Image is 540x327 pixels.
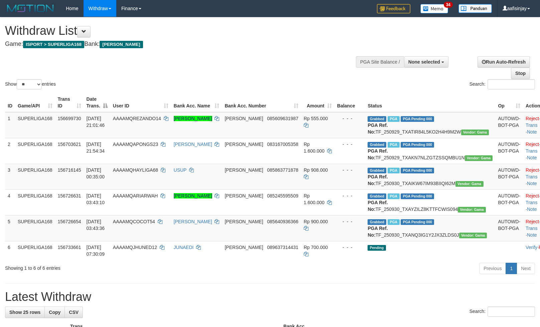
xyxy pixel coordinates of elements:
[87,219,105,231] span: [DATE] 03:43:36
[225,245,263,250] span: [PERSON_NAME]
[455,181,484,187] span: Vendor URL: https://trx31.1velocity.biz
[174,219,212,224] a: [PERSON_NAME]
[15,112,55,138] td: SUPERLIGA168
[5,290,535,304] h1: Latest Withdraw
[87,142,105,154] span: [DATE] 21:54:34
[356,56,404,68] div: PGA Site Balance /
[368,122,388,135] b: PGA Ref. No:
[526,219,539,224] a: Reject
[58,116,81,121] span: 156699730
[495,215,523,241] td: AUTOWD-BOT-PGA
[174,193,212,198] a: [PERSON_NAME]
[527,181,537,186] a: Note
[15,215,55,241] td: SUPERLIGA168
[113,116,161,121] span: AAAAMQREZANDO14
[368,142,386,148] span: Grabbed
[225,167,263,173] span: [PERSON_NAME]
[222,93,301,112] th: Bank Acc. Number: activate to sort column ascending
[174,116,212,121] a: [PERSON_NAME]
[87,245,105,257] span: [DATE] 07:30:09
[458,207,486,213] span: Vendor URL: https://trx31.1velocity.biz
[334,93,365,112] th: Balance
[225,193,263,198] span: [PERSON_NAME]
[495,112,523,138] td: AUTOWD-BOT-PGA
[225,116,263,121] span: [PERSON_NAME]
[304,193,324,205] span: Rp 1.600.000
[15,93,55,112] th: Game/API: activate to sort column ascending
[368,174,388,186] b: PGA Ref. No:
[58,219,81,224] span: 156726654
[15,164,55,189] td: SUPERLIGA168
[495,138,523,164] td: AUTOWD-BOT-PGA
[368,245,386,251] span: Pending
[113,142,158,147] span: AAAAMQAPONGS23
[459,233,487,238] span: Vendor URL: https://trx31.1velocity.biz
[479,263,506,274] a: Previous
[527,155,537,160] a: Note
[17,79,42,89] select: Showentries
[100,41,143,48] span: [PERSON_NAME]
[267,116,298,121] span: Copy 085609631987 to clipboard
[15,138,55,164] td: SUPERLIGA168
[113,219,155,224] span: AAAAMQCOCOT54
[64,307,83,318] a: CSV
[267,245,298,250] span: Copy 089637314431 to clipboard
[304,219,328,224] span: Rp 900.000
[58,193,81,198] span: 156726631
[388,219,399,225] span: Marked by aafchhiseyha
[225,219,263,224] span: [PERSON_NAME]
[49,310,60,315] span: Copy
[5,241,15,260] td: 6
[368,116,386,122] span: Grabbed
[517,263,535,274] a: Next
[401,219,434,225] span: PGA Pending
[58,245,81,250] span: 156733661
[368,226,388,238] b: PGA Ref. No:
[267,167,298,173] span: Copy 085863771878 to clipboard
[469,79,535,89] label: Search:
[404,56,448,68] button: None selected
[368,168,386,173] span: Grabbed
[87,193,105,205] span: [DATE] 03:43:10
[304,116,328,121] span: Rp 555.000
[365,164,495,189] td: TF_250930_TXAIKW67IM93BIIQI62M
[365,215,495,241] td: TF_250930_TXANQ3IG1Y2JX3ZLDS0J
[87,167,105,179] span: [DATE] 00:35:00
[401,142,434,148] span: PGA Pending
[495,189,523,215] td: AUTOWD-BOT-PGA
[526,245,537,250] a: Verify
[495,164,523,189] td: AUTOWD-BOT-PGA
[478,56,530,68] a: Run Auto-Refresh
[368,193,386,199] span: Grabbed
[58,142,81,147] span: 156703621
[526,167,539,173] a: Reject
[458,4,492,13] img: panduan.png
[401,168,434,173] span: PGA Pending
[420,4,448,13] img: Button%20Memo.svg
[58,167,81,173] span: 156716145
[5,215,15,241] td: 5
[174,245,194,250] a: JUNAEDI
[365,189,495,215] td: TF_250930_TXAYZILZ8KTTFCWIS094
[527,207,537,212] a: Note
[304,245,328,250] span: Rp 700.000
[110,93,171,112] th: User ID: activate to sort column ascending
[527,129,537,135] a: Note
[267,193,298,198] span: Copy 085245595509 to clipboard
[495,93,523,112] th: Op: activate to sort column ascending
[444,2,453,8] span: 34
[5,41,353,48] h4: Game: Bank:
[365,138,495,164] td: TF_250929_TXAKN7NLZGTZSSQMBU1N
[488,79,535,89] input: Search:
[9,310,40,315] span: Show 25 rows
[526,193,539,198] a: Reject
[84,93,110,112] th: Date Trans.: activate to sort column descending
[527,232,537,238] a: Note
[368,200,388,212] b: PGA Ref. No:
[368,148,388,160] b: PGA Ref. No:
[225,142,263,147] span: [PERSON_NAME]
[388,116,399,122] span: Marked by aafchhiseyha
[388,193,399,199] span: Marked by aafchhiseyha
[365,112,495,138] td: TF_250929_TXATIR84L5KO2H4H9M2W
[5,3,56,13] img: MOTION_logo.png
